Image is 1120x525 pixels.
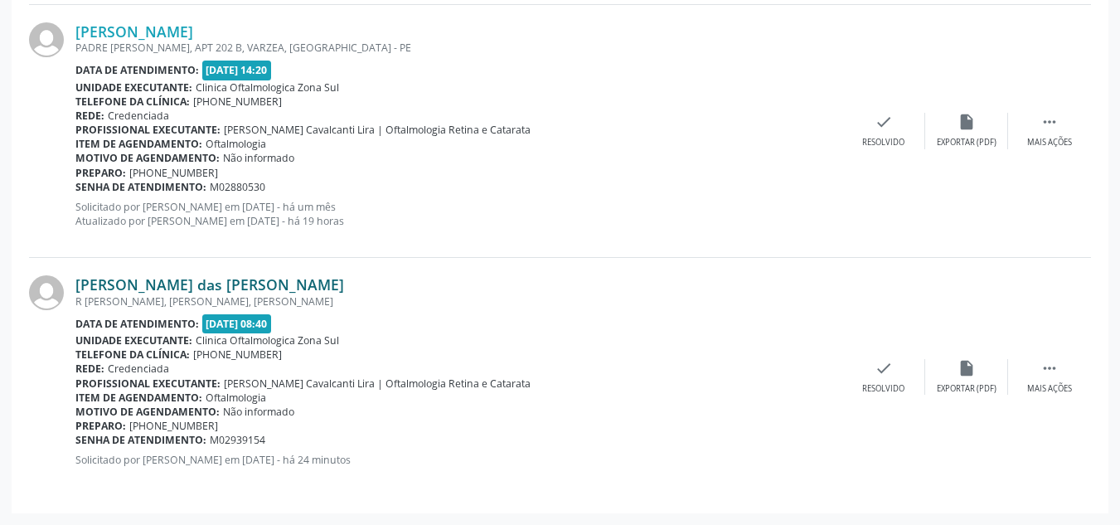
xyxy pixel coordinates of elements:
[862,137,904,148] div: Resolvido
[958,359,976,377] i: insert_drive_file
[75,200,842,228] p: Solicitado por [PERSON_NAME] em [DATE] - há um mês Atualizado por [PERSON_NAME] em [DATE] - há 19...
[75,433,206,447] b: Senha de atendimento:
[75,377,221,391] b: Profissional executante:
[75,109,104,123] b: Rede:
[75,362,104,376] b: Rede:
[75,180,206,194] b: Senha de atendimento:
[1040,113,1059,131] i: 
[129,419,218,433] span: [PHONE_NUMBER]
[875,113,893,131] i: check
[196,80,339,95] span: Clinica Oftalmologica Zona Sul
[75,95,190,109] b: Telefone da clínica:
[75,22,193,41] a: [PERSON_NAME]
[1040,359,1059,377] i: 
[75,419,126,433] b: Preparo:
[193,348,282,362] span: [PHONE_NUMBER]
[75,166,126,180] b: Preparo:
[75,391,202,405] b: Item de agendamento:
[224,377,531,391] span: [PERSON_NAME] Cavalcanti Lira | Oftalmologia Retina e Catarata
[196,333,339,348] span: Clinica Oftalmologica Zona Sul
[202,61,272,80] span: [DATE] 14:20
[75,317,199,331] b: Data de atendimento:
[223,405,294,419] span: Não informado
[29,275,64,310] img: img
[193,95,282,109] span: [PHONE_NUMBER]
[29,22,64,57] img: img
[108,109,169,123] span: Credenciada
[875,359,893,377] i: check
[206,137,266,151] span: Oftalmologia
[108,362,169,376] span: Credenciada
[129,166,218,180] span: [PHONE_NUMBER]
[75,80,192,95] b: Unidade executante:
[210,180,265,194] span: M02880530
[75,275,344,294] a: [PERSON_NAME] das [PERSON_NAME]
[75,151,220,165] b: Motivo de agendamento:
[75,294,842,309] div: R [PERSON_NAME], [PERSON_NAME], [PERSON_NAME]
[223,151,294,165] span: Não informado
[958,113,976,131] i: insert_drive_file
[937,137,996,148] div: Exportar (PDF)
[75,137,202,151] b: Item de agendamento:
[224,123,531,137] span: [PERSON_NAME] Cavalcanti Lira | Oftalmologia Retina e Catarata
[75,41,842,55] div: PADRE [PERSON_NAME], APT 202 B, VARZEA, [GEOGRAPHIC_DATA] - PE
[75,63,199,77] b: Data de atendimento:
[206,391,266,405] span: Oftalmologia
[862,383,904,395] div: Resolvido
[202,314,272,333] span: [DATE] 08:40
[75,333,192,348] b: Unidade executante:
[75,123,221,137] b: Profissional executante:
[1027,137,1072,148] div: Mais ações
[75,405,220,419] b: Motivo de agendamento:
[937,383,996,395] div: Exportar (PDF)
[75,348,190,362] b: Telefone da clínica:
[1027,383,1072,395] div: Mais ações
[210,433,265,447] span: M02939154
[75,453,842,467] p: Solicitado por [PERSON_NAME] em [DATE] - há 24 minutos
